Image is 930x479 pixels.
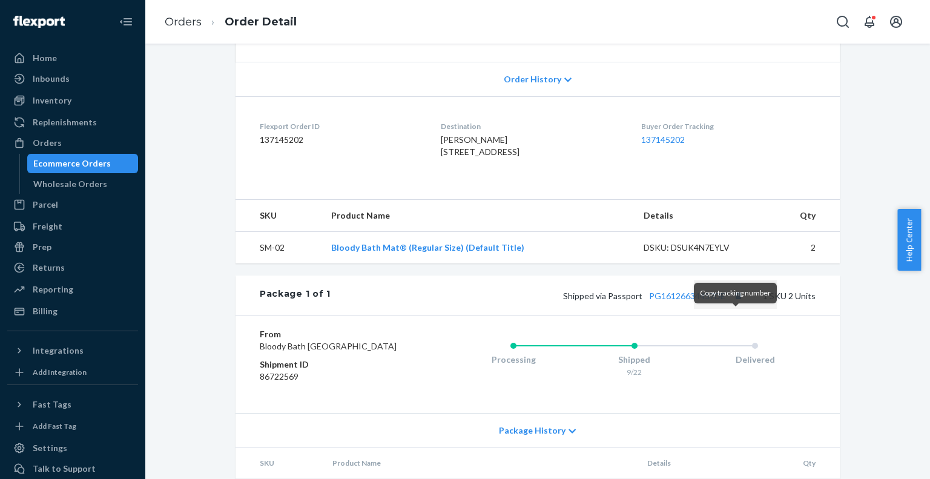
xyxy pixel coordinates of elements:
[33,116,97,128] div: Replenishments
[260,288,331,303] div: Package 1 of 1
[33,463,96,475] div: Talk to Support
[33,442,67,454] div: Settings
[33,157,111,170] div: Ecommerce Orders
[7,113,138,132] a: Replenishments
[644,242,757,254] div: DSKU: DSUK4N7EYLV
[767,232,840,264] td: 2
[634,200,767,232] th: Details
[33,178,107,190] div: Wholesale Orders
[7,195,138,214] a: Parcel
[27,174,139,194] a: Wholesale Orders
[33,367,87,377] div: Add Integration
[504,73,561,85] span: Order History
[33,421,76,431] div: Add Fast Tag
[260,358,404,371] dt: Shipment ID
[155,4,306,40] ol: breadcrumbs
[33,305,58,317] div: Billing
[574,367,695,377] div: 9/22
[641,121,816,131] dt: Buyer Order Tracking
[7,302,138,321] a: Billing
[694,354,816,366] div: Delivered
[260,371,404,383] dd: 86722569
[831,10,855,34] button: Open Search Box
[33,241,51,253] div: Prep
[453,354,574,366] div: Processing
[649,291,725,301] a: PG16126634457DE
[7,133,138,153] a: Orders
[7,217,138,236] a: Freight
[7,438,138,458] a: Settings
[7,237,138,257] a: Prep
[33,283,73,296] div: Reporting
[574,354,695,366] div: Shipped
[260,121,421,131] dt: Flexport Order ID
[884,10,908,34] button: Open account menu
[33,73,70,85] div: Inbounds
[7,48,138,68] a: Home
[33,398,71,411] div: Fast Tags
[857,10,882,34] button: Open notifications
[236,200,322,232] th: SKU
[33,94,71,107] div: Inventory
[7,365,138,380] a: Add Integration
[7,459,138,478] a: Talk to Support
[33,199,58,211] div: Parcel
[322,200,634,232] th: Product Name
[7,419,138,434] a: Add Fast Tag
[441,121,621,131] dt: Destination
[33,345,84,357] div: Integrations
[33,220,62,233] div: Freight
[7,280,138,299] a: Reporting
[33,262,65,274] div: Returns
[7,395,138,414] button: Fast Tags
[260,341,397,351] span: Bloody Bath [GEOGRAPHIC_DATA]
[700,288,771,297] span: Copy tracking number
[441,134,519,157] span: [PERSON_NAME] [STREET_ADDRESS]
[331,288,816,303] div: 1 SKU 2 Units
[767,200,840,232] th: Qty
[499,424,566,437] span: Package History
[323,448,638,478] th: Product Name
[260,328,404,340] dt: From
[563,291,746,301] span: Shipped via Passport
[114,10,138,34] button: Close Navigation
[225,15,297,28] a: Order Detail
[27,154,139,173] a: Ecommerce Orders
[33,137,62,149] div: Orders
[7,69,138,88] a: Inbounds
[33,52,57,64] div: Home
[7,91,138,110] a: Inventory
[236,448,323,478] th: SKU
[331,242,524,253] a: Bloody Bath Mat® (Regular Size) (Default Title)
[236,232,322,264] td: SM-02
[641,134,685,145] a: 137145202
[165,15,202,28] a: Orders
[7,341,138,360] button: Integrations
[638,448,771,478] th: Details
[13,16,65,28] img: Flexport logo
[7,258,138,277] a: Returns
[897,209,921,271] button: Help Center
[260,134,421,146] dd: 137145202
[771,448,840,478] th: Qty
